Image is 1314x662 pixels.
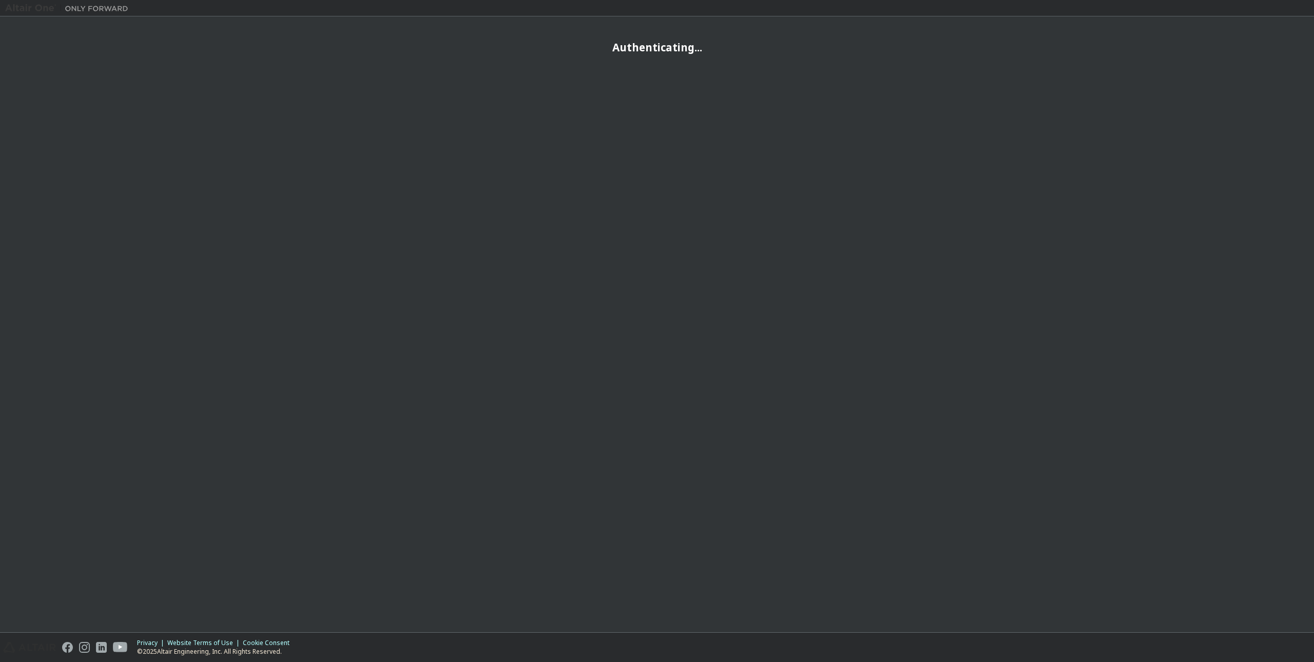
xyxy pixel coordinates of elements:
img: linkedin.svg [96,642,107,653]
div: Cookie Consent [243,639,296,647]
div: Privacy [137,639,167,647]
div: Website Terms of Use [167,639,243,647]
img: Altair One [5,3,133,13]
img: altair_logo.svg [3,642,56,653]
img: youtube.svg [113,642,128,653]
p: © 2025 Altair Engineering, Inc. All Rights Reserved. [137,647,296,656]
img: instagram.svg [79,642,90,653]
img: facebook.svg [62,642,73,653]
h2: Authenticating... [5,41,1309,54]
